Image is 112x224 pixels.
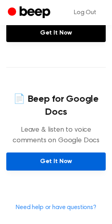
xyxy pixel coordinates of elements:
[6,152,106,171] a: Get It Now
[6,24,106,42] a: Get It Now
[16,204,96,211] a: Need help or have questions?
[6,93,106,119] h4: 📄 Beep for Google Docs
[6,125,106,146] p: Leave & listen to voice comments on Google Docs
[66,3,104,22] a: Log Out
[8,5,52,20] a: Beep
